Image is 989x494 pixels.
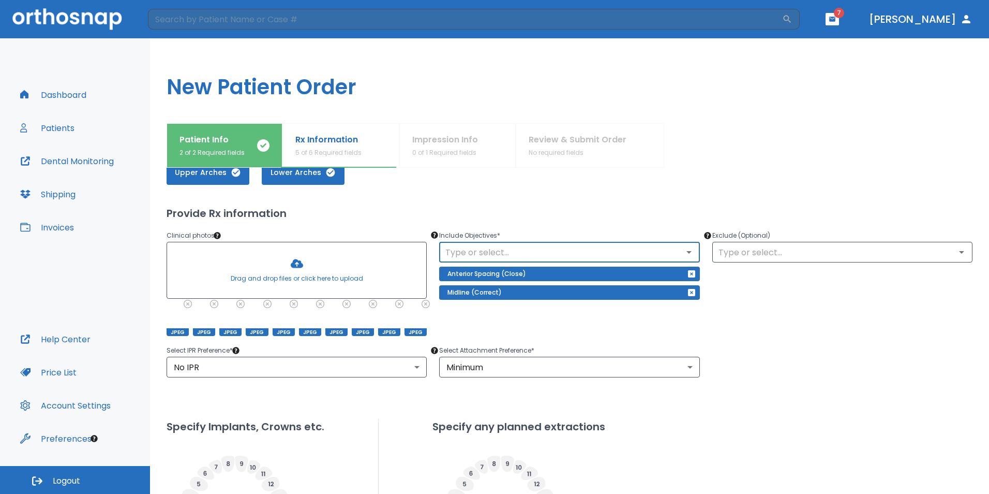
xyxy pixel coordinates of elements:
[231,346,241,355] div: Tooltip anchor
[167,160,249,185] button: Upper Arches
[14,82,93,107] button: Dashboard
[246,328,268,336] span: JPEG
[715,245,969,259] input: Type or select...
[273,328,295,336] span: JPEG
[14,360,83,385] button: Price List
[262,160,344,185] button: Lower Arches
[167,419,324,434] h2: Specify Implants, Crowns etc.
[14,215,80,240] button: Invoices
[834,8,844,18] span: 7
[14,393,117,418] button: Account Settings
[150,38,989,123] h1: New Patient Order
[167,328,189,336] span: JPEG
[167,206,972,221] h2: Provide Rx information
[14,426,98,451] button: Preferences
[167,229,427,242] p: Clinical photos *
[193,328,215,336] span: JPEG
[299,328,321,336] span: JPEG
[12,8,122,30] img: Orthosnap
[89,434,99,443] div: Tooltip anchor
[14,327,97,352] button: Help Center
[404,328,427,336] span: JPEG
[430,230,439,240] div: Tooltip anchor
[442,245,696,259] input: Type or select...
[439,229,699,242] p: Include Objectives *
[352,328,374,336] span: JPEG
[865,10,977,28] button: [PERSON_NAME]
[53,475,80,487] span: Logout
[430,346,439,355] div: Tooltip anchor
[177,167,239,178] span: Upper Arches
[432,419,605,434] h2: Specify any planned extractions
[167,344,427,357] p: Select IPR Preference *
[14,149,120,173] button: Dental Monitoring
[148,9,782,30] input: Search by Patient Name or Case #
[14,182,82,207] button: Shipping
[447,286,502,299] p: Midline (Correct)
[439,344,699,357] p: Select Attachment Preference *
[179,134,245,146] p: Patient Info
[325,328,348,336] span: JPEG
[295,148,362,157] p: 5 of 6 Required fields
[378,328,400,336] span: JPEG
[14,115,81,140] button: Patients
[954,245,969,259] button: Open
[712,229,972,242] p: Exclude (Optional)
[447,268,526,280] p: Anterior Spacing (Close)
[219,328,242,336] span: JPEG
[179,148,245,157] p: 2 of 2 Required fields
[439,357,699,377] div: Minimum
[703,231,712,240] div: Tooltip anchor
[295,134,362,146] p: Rx Information
[167,357,427,377] div: No IPR
[272,167,334,178] span: Lower Arches
[682,245,696,259] button: Open
[213,231,222,240] div: Tooltip anchor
